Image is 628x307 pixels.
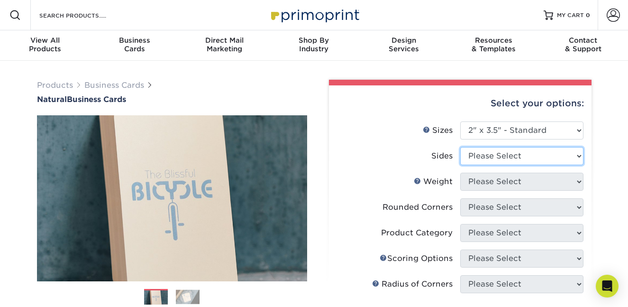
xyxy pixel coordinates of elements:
[37,95,307,104] a: NaturalBusiness Cards
[359,36,448,53] div: Services
[269,36,359,53] div: Industry
[180,30,269,61] a: Direct MailMarketing
[269,30,359,61] a: Shop ByIndustry
[448,36,538,53] div: & Templates
[414,176,453,187] div: Weight
[359,36,448,45] span: Design
[90,30,179,61] a: BusinessCards
[180,36,269,45] span: Direct Mail
[269,36,359,45] span: Shop By
[38,9,131,21] input: SEARCH PRODUCTS.....
[84,81,144,90] a: Business Cards
[267,5,362,25] img: Primoprint
[381,227,453,239] div: Product Category
[90,36,179,45] span: Business
[538,30,628,61] a: Contact& Support
[448,30,538,61] a: Resources& Templates
[538,36,628,45] span: Contact
[448,36,538,45] span: Resources
[37,81,73,90] a: Products
[37,95,307,104] h1: Business Cards
[423,125,453,136] div: Sizes
[380,253,453,264] div: Scoring Options
[538,36,628,53] div: & Support
[37,95,67,104] span: Natural
[596,275,619,298] div: Open Intercom Messenger
[90,36,179,53] div: Cards
[382,202,453,213] div: Rounded Corners
[337,85,584,121] div: Select your options:
[372,279,453,290] div: Radius of Corners
[557,11,584,19] span: MY CART
[586,12,590,19] span: 0
[431,150,453,162] div: Sides
[176,289,200,304] img: Business Cards 02
[359,30,448,61] a: DesignServices
[180,36,269,53] div: Marketing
